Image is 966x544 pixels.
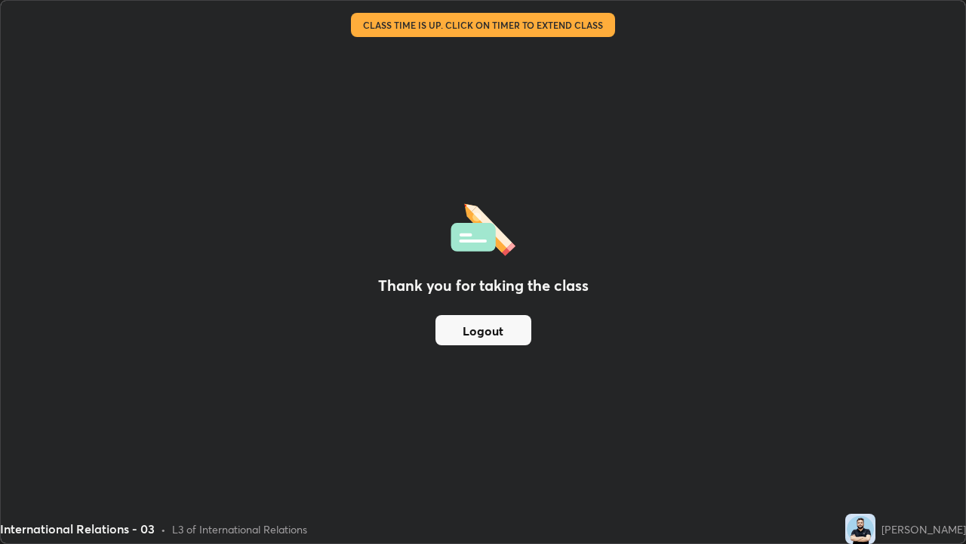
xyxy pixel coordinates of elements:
[451,199,515,256] img: offlineFeedback.1438e8b3.svg
[378,274,589,297] h2: Thank you for taking the class
[845,514,875,544] img: 8a7944637a4c453e8737046d72cd9e64.jpg
[172,521,307,537] div: L3 of International Relations
[161,521,166,537] div: •
[435,315,531,345] button: Logout
[881,521,966,537] div: [PERSON_NAME]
